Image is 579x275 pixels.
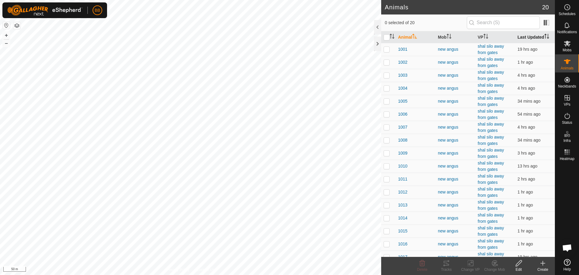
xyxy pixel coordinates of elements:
p-sorticon: Activate to sort [390,35,394,40]
span: 26 Sept 2025, 7:11 pm [517,190,533,194]
div: new angus [438,215,473,221]
span: Infra [563,139,571,142]
div: new angus [438,150,473,156]
span: 26 Sept 2025, 1:01 am [517,254,537,259]
a: shal silo away from gates [478,251,504,263]
a: Help [555,257,579,273]
div: new angus [438,137,473,143]
span: Delete [417,267,428,272]
span: 1010 [398,163,407,169]
a: shal silo away from gates [478,161,504,172]
span: Animals [561,66,574,70]
a: shal silo away from gates [478,200,504,211]
span: 1017 [398,254,407,260]
span: 26 Sept 2025, 6:51 am [517,164,537,168]
div: new angus [438,124,473,130]
a: shal silo away from gates [478,57,504,68]
span: 0 selected of 20 [385,20,467,26]
div: Change Mob [482,267,507,272]
div: new angus [438,189,473,195]
div: new angus [438,241,473,247]
span: Schedules [558,12,575,16]
span: 26 Sept 2025, 8:01 pm [517,138,540,142]
div: new angus [438,46,473,53]
th: Last Updated [515,31,555,43]
span: 26 Sept 2025, 3:41 pm [517,125,535,130]
span: Help [563,267,571,271]
span: VPs [564,103,570,106]
button: Map Layers [13,22,21,29]
th: Animal [396,31,435,43]
span: 26 Sept 2025, 7:21 pm [517,241,533,246]
span: Mobs [563,48,571,52]
span: 20 [542,3,549,12]
h2: Animals [385,4,542,11]
span: 1008 [398,137,407,143]
span: 1005 [398,98,407,104]
a: shal silo away from gates [478,96,504,107]
div: new angus [438,254,473,260]
span: 1002 [398,59,407,66]
span: 1011 [398,176,407,182]
span: 1009 [398,150,407,156]
a: Contact Us [197,267,214,273]
span: 26 Sept 2025, 7:41 pm [517,112,540,117]
span: 1015 [398,228,407,234]
span: 1006 [398,111,407,117]
div: new angus [438,176,473,182]
p-sorticon: Activate to sort [412,35,417,40]
div: new angus [438,111,473,117]
th: VP [475,31,515,43]
a: shal silo away from gates [478,44,504,55]
div: new angus [438,228,473,234]
a: shal silo away from gates [478,148,504,159]
span: 26 Sept 2025, 4:32 pm [517,73,535,78]
span: 26 Sept 2025, 7:01 pm [517,216,533,220]
a: shal silo away from gates [478,109,504,120]
span: 26 Sept 2025, 7:21 pm [517,229,533,233]
span: Status [562,121,572,124]
a: shal silo away from gates [478,187,504,198]
div: new angus [438,202,473,208]
button: Reset Map [3,22,10,29]
button: + [3,32,10,39]
span: BB [95,7,100,14]
a: shal silo away from gates [478,174,504,185]
a: shal silo away from gates [478,238,504,250]
span: 1007 [398,124,407,130]
p-sorticon: Activate to sort [447,35,451,40]
span: 26 Sept 2025, 6:01 pm [517,177,535,181]
span: 1003 [398,72,407,78]
div: Edit [507,267,531,272]
a: shal silo away from gates [478,135,504,146]
div: Create [531,267,555,272]
span: 1012 [398,189,407,195]
span: 26 Sept 2025, 5:11 pm [517,151,535,155]
div: new angus [438,59,473,66]
span: 1001 [398,46,407,53]
span: 26 Sept 2025, 6:41 pm [517,60,533,65]
div: new angus [438,72,473,78]
span: Neckbands [558,85,576,88]
span: 1004 [398,85,407,91]
div: Tracks [434,267,458,272]
a: shal silo away from gates [478,225,504,237]
p-sorticon: Activate to sort [483,35,488,40]
div: Change VP [458,267,482,272]
a: shal silo away from gates [478,213,504,224]
a: shal silo away from gates [478,83,504,94]
span: 1014 [398,215,407,221]
span: Heatmap [560,157,574,161]
span: 26 Sept 2025, 4:11 pm [517,86,535,91]
div: new angus [438,85,473,91]
div: new angus [438,163,473,169]
div: Open chat [558,239,576,257]
img: Gallagher Logo [7,5,83,16]
a: shal silo away from gates [478,70,504,81]
a: Privacy Policy [167,267,189,273]
span: Notifications [557,30,577,34]
span: 26 Sept 2025, 8:01 pm [517,99,540,104]
span: 1016 [398,241,407,247]
span: 1013 [398,202,407,208]
button: – [3,40,10,47]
